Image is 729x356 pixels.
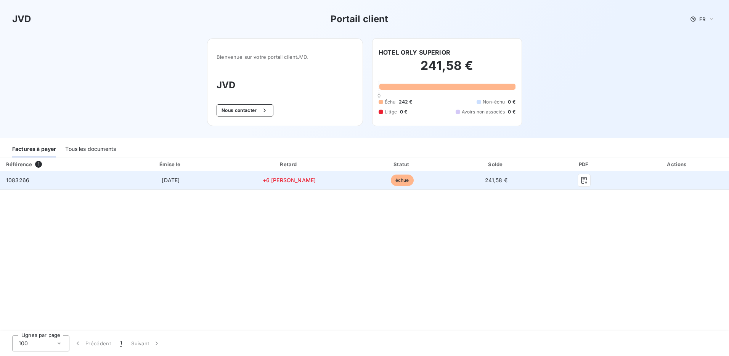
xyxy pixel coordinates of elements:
div: Solde [451,160,541,168]
div: Référence [6,161,32,167]
span: 1 [120,340,122,347]
h3: Portail client [331,12,389,26]
h3: JVD [217,78,353,92]
span: [DATE] [162,177,180,183]
button: Nous contacter [217,104,273,117]
div: Émise le [119,160,222,168]
span: 0 € [508,99,515,105]
span: 100 [19,340,28,347]
span: 1083266 [6,177,29,183]
span: Non-échu [483,99,505,105]
div: Factures à payer [12,141,56,157]
div: Actions [628,160,727,168]
div: Retard [225,160,353,168]
button: Précédent [69,335,116,351]
span: échue [391,175,414,186]
span: Litige [385,108,397,115]
h3: JVD [12,12,31,26]
span: FR [699,16,705,22]
div: PDF [544,160,625,168]
span: Bienvenue sur votre portail client JVD . [217,54,353,60]
span: 241,58 € [485,177,507,183]
div: Tous les documents [65,141,116,157]
div: Statut [356,160,448,168]
span: +6 [PERSON_NAME] [263,177,316,183]
h6: HOTEL ORLY SUPERIOR [379,48,450,57]
button: 1 [116,335,127,351]
button: Suivant [127,335,165,351]
span: Avoirs non associés [462,108,505,115]
span: 1 [35,161,42,168]
span: 0 € [508,108,515,115]
span: 0 [377,92,381,99]
span: 0 € [400,108,407,115]
span: 242 € [399,99,413,105]
span: Échu [385,99,396,105]
h2: 241,58 € [379,58,515,81]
